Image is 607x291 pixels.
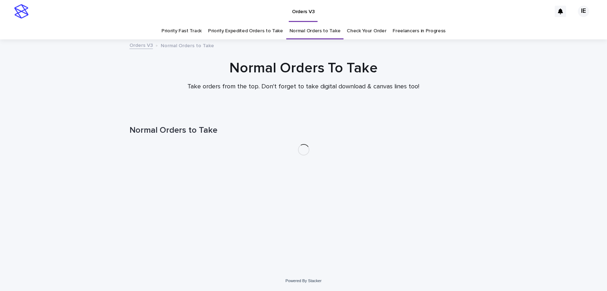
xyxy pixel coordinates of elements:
[286,279,321,283] a: Powered By Stacker
[347,23,386,39] a: Check Your Order
[289,23,341,39] a: Normal Orders to Take
[14,4,28,18] img: stacker-logo-s-only.png
[161,83,446,91] p: Take orders from the top. Don't forget to take digital download & canvas lines too!
[161,41,214,49] p: Normal Orders to Take
[129,60,478,77] h1: Normal Orders To Take
[161,23,202,39] a: Priority Fast Track
[208,23,283,39] a: Priority Expedited Orders to Take
[578,6,589,17] div: IE
[129,41,153,49] a: Orders V3
[393,23,446,39] a: Freelancers in Progress
[129,125,478,136] h1: Normal Orders to Take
